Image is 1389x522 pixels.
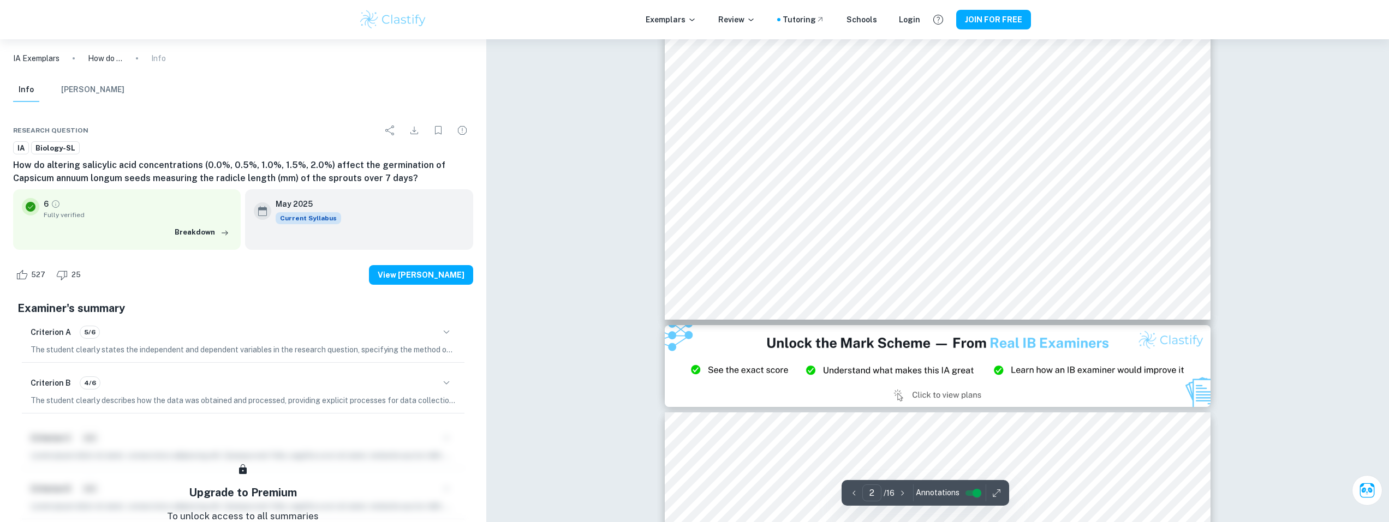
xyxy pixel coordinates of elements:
[172,224,232,241] button: Breakdown
[783,14,825,26] a: Tutoring
[25,269,51,280] span: 527
[899,14,920,26] a: Login
[189,484,297,501] h5: Upgrade to Premium
[884,487,895,499] p: / 16
[1352,475,1382,506] button: Ask Clai
[929,10,947,29] button: Help and Feedback
[13,141,29,155] a: IA
[13,78,39,102] button: Info
[17,300,469,316] h5: Examiner's summary
[13,52,59,64] a: IA Exemplars
[369,265,473,285] button: View [PERSON_NAME]
[359,9,428,31] img: Clastify logo
[44,210,232,220] span: Fully verified
[276,212,341,224] div: This exemplar is based on the current syllabus. Feel free to refer to it for inspiration/ideas wh...
[916,487,959,499] span: Annotations
[379,119,401,141] div: Share
[276,198,332,210] h6: May 2025
[451,119,473,141] div: Report issue
[61,78,124,102] button: [PERSON_NAME]
[13,266,51,284] div: Like
[151,52,166,64] p: Info
[31,141,80,155] a: Biology-SL
[403,119,425,141] div: Download
[956,10,1031,29] button: JOIN FOR FREE
[31,344,456,356] p: The student clearly states the independent and dependent variables in the research question, spec...
[51,199,61,209] a: Grade fully verified
[88,52,123,64] p: How do altering salicylic acid concentrations (0.0%, 0.5%, 1.0%, 1.5%, 2.0%) affect the germinati...
[53,266,87,284] div: Dislike
[427,119,449,141] div: Bookmark
[276,212,341,224] span: Current Syllabus
[14,143,28,154] span: IA
[44,198,49,210] p: 6
[13,125,88,135] span: Research question
[13,159,473,185] h6: How do altering salicylic acid concentrations (0.0%, 0.5%, 1.0%, 1.5%, 2.0%) affect the germinati...
[65,269,87,280] span: 25
[31,377,71,389] h6: Criterion B
[31,394,456,406] p: The student clearly describes how the data was obtained and processed, providing explicit process...
[665,325,1211,407] img: Ad
[718,14,755,26] p: Review
[31,326,71,338] h6: Criterion A
[80,327,99,337] span: 5/6
[80,378,100,388] span: 4/6
[846,14,877,26] a: Schools
[32,143,79,154] span: Biology-SL
[646,14,696,26] p: Exemplars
